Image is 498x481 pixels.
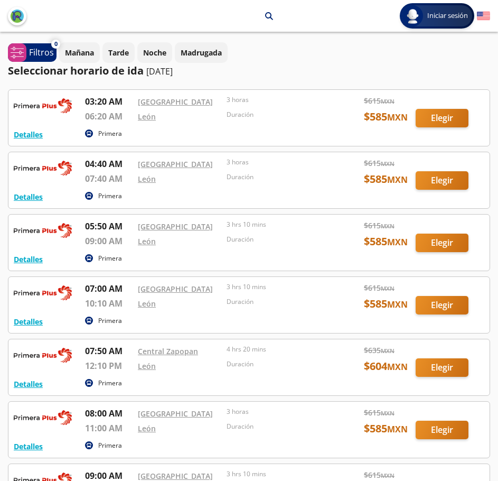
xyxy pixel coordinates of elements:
[98,441,122,450] p: Primera
[239,11,257,22] p: León
[138,236,156,246] a: León
[14,441,43,452] button: Detalles
[98,378,122,388] p: Primera
[138,97,213,107] a: [GEOGRAPHIC_DATA]
[98,129,122,138] p: Primera
[138,423,156,433] a: León
[143,47,166,58] p: Noche
[137,42,172,63] button: Noche
[14,316,43,327] button: Detalles
[175,42,228,63] button: Madrugada
[138,299,156,309] a: León
[138,159,213,169] a: [GEOGRAPHIC_DATA]
[54,40,58,49] span: 0
[14,191,43,202] button: Detalles
[138,346,198,356] a: Central Zapopan
[29,46,54,59] p: Filtros
[138,174,156,184] a: León
[138,112,156,122] a: León
[151,11,226,22] p: [GEOGRAPHIC_DATA]
[477,10,490,23] button: English
[8,7,26,25] button: back
[146,65,173,78] p: [DATE]
[59,42,100,63] button: Mañana
[98,316,122,326] p: Primera
[8,63,144,79] p: Seleccionar horario de ida
[181,47,222,58] p: Madrugada
[8,43,57,62] button: 0Filtros
[138,284,213,294] a: [GEOGRAPHIC_DATA]
[138,221,213,232] a: [GEOGRAPHIC_DATA]
[138,471,213,481] a: [GEOGRAPHIC_DATA]
[138,361,156,371] a: León
[423,11,472,21] span: Iniciar sesión
[98,254,122,263] p: Primera
[14,254,43,265] button: Detalles
[65,47,94,58] p: Mañana
[102,42,135,63] button: Tarde
[98,191,122,201] p: Primera
[14,129,43,140] button: Detalles
[14,378,43,390] button: Detalles
[108,47,129,58] p: Tarde
[138,409,213,419] a: [GEOGRAPHIC_DATA]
